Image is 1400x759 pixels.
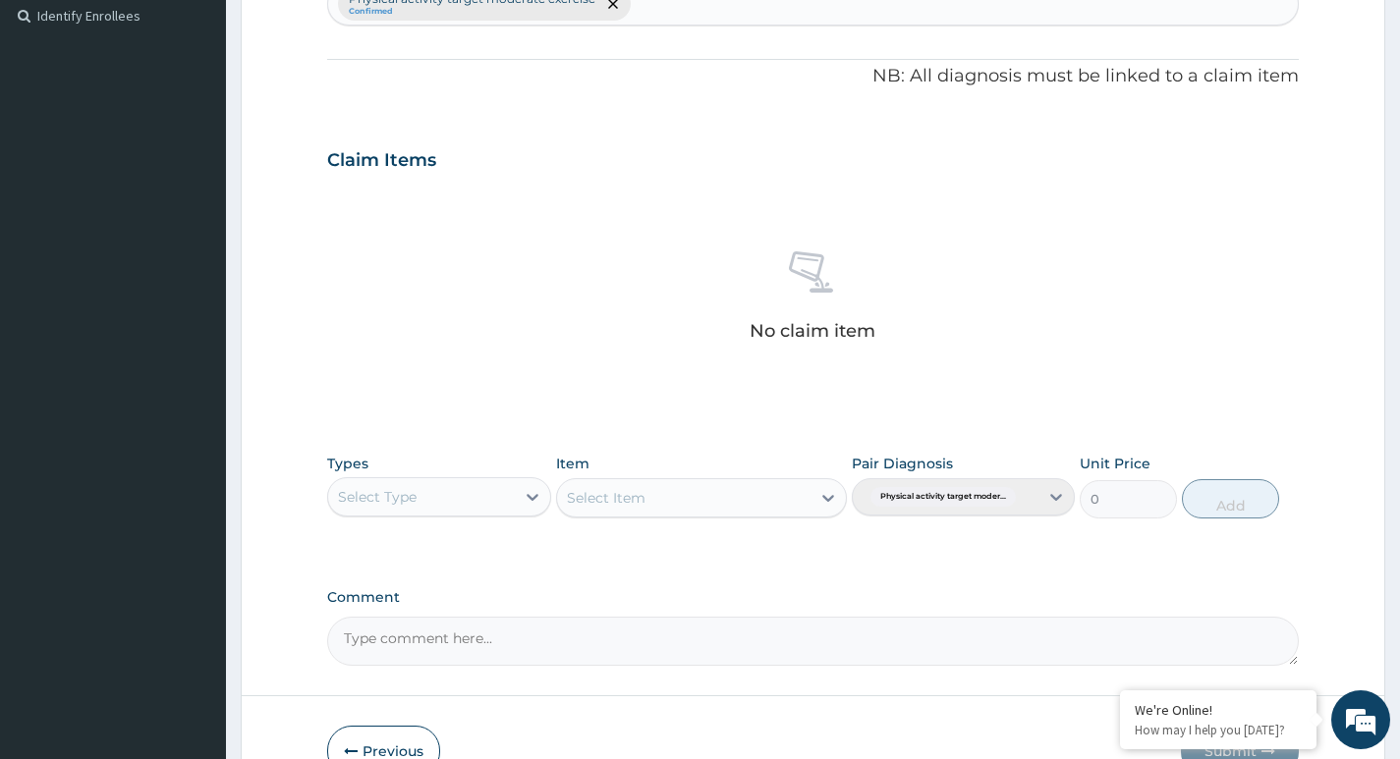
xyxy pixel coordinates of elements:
[852,454,953,473] label: Pair Diagnosis
[327,589,1299,606] label: Comment
[327,150,436,172] h3: Claim Items
[750,321,875,341] p: No claim item
[556,454,589,473] label: Item
[114,247,271,446] span: We're online!
[322,10,369,57] div: Minimize live chat window
[338,487,417,507] div: Select Type
[1135,701,1302,719] div: We're Online!
[1080,454,1150,473] label: Unit Price
[10,536,374,605] textarea: Type your message and hit 'Enter'
[102,110,330,136] div: Chat with us now
[1182,479,1279,518] button: Add
[1135,722,1302,738] p: How may I help you today?
[36,98,80,147] img: d_794563401_company_1708531726252_794563401
[327,64,1299,89] p: NB: All diagnosis must be linked to a claim item
[327,456,368,472] label: Types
